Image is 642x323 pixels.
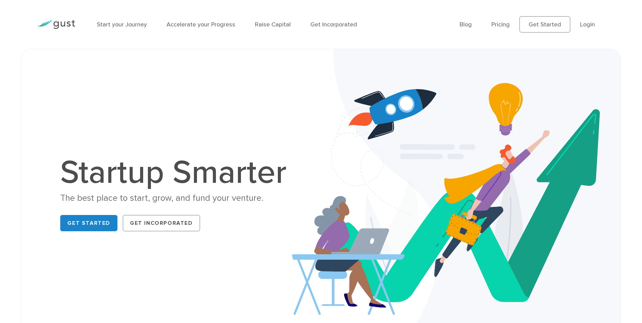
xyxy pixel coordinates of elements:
a: Accelerate your Progress [167,21,235,28]
a: Get Started [519,16,570,33]
a: Get Incorporated [310,21,357,28]
div: The best place to start, grow, and fund your venture. [60,192,294,204]
a: Blog [460,21,472,28]
a: Login [580,21,595,28]
a: Pricing [491,21,510,28]
a: Get Incorporated [123,215,200,231]
img: Gust Logo [37,20,75,29]
h1: Startup Smarter [60,156,294,189]
a: Raise Capital [255,21,291,28]
a: Get Started [60,215,117,231]
a: Start your Journey [97,21,147,28]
